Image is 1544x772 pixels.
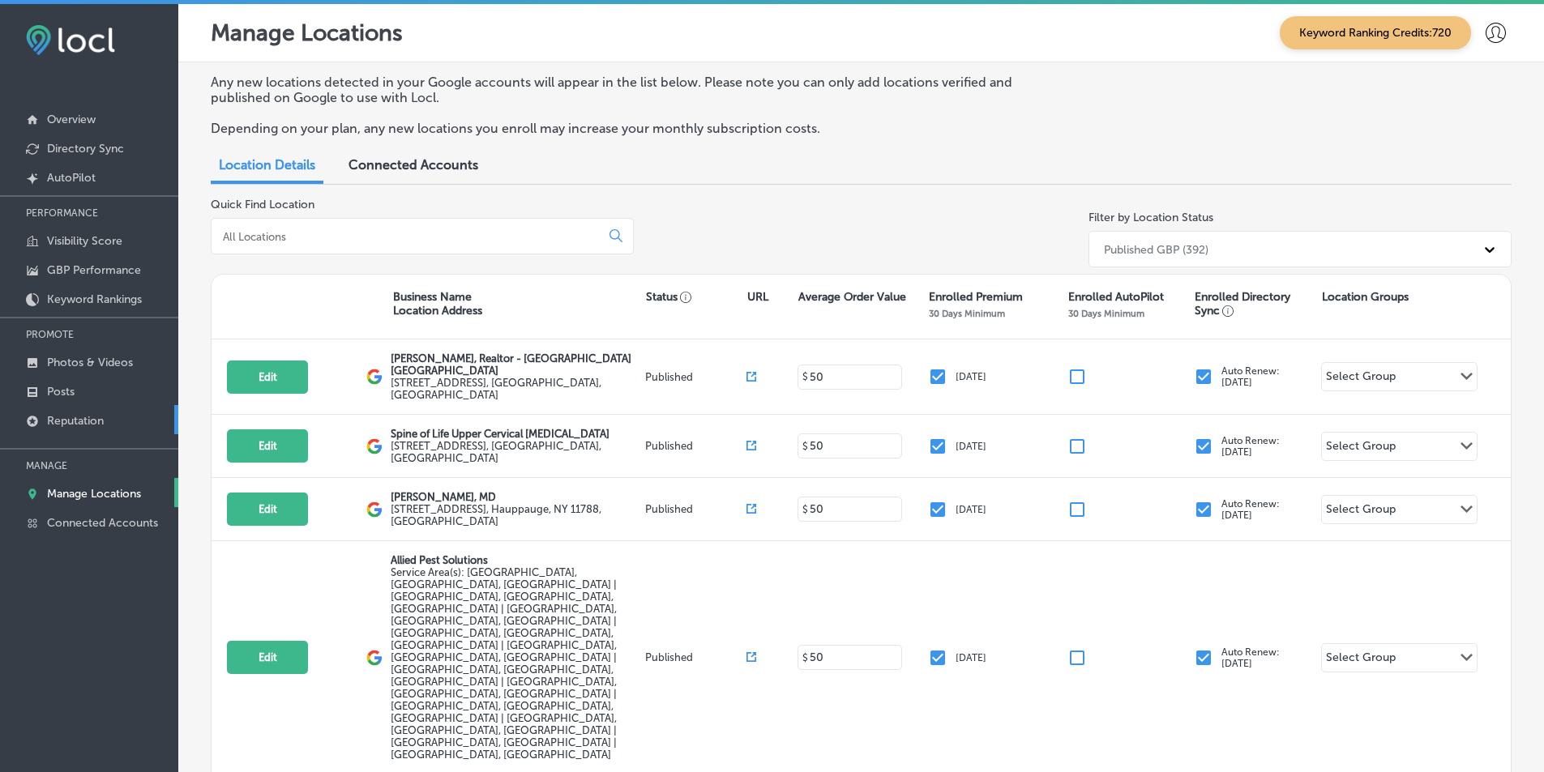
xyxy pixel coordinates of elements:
[47,113,96,126] p: Overview
[211,75,1056,105] p: Any new locations detected in your Google accounts will appear in the list below. Please note you...
[26,25,115,55] img: fda3e92497d09a02dc62c9cd864e3231.png
[1280,16,1471,49] span: Keyword Ranking Credits: 720
[956,371,986,382] p: [DATE]
[391,428,640,440] p: Spine of Life Upper Cervical [MEDICAL_DATA]
[47,414,104,428] p: Reputation
[227,641,308,674] button: Edit
[1221,365,1280,388] p: Auto Renew: [DATE]
[645,651,746,663] p: Published
[645,371,746,383] p: Published
[956,652,986,663] p: [DATE]
[47,263,141,277] p: GBP Performance
[956,441,986,452] p: [DATE]
[366,501,383,518] img: logo
[221,229,597,244] input: All Locations
[47,292,142,306] p: Keyword Rankings
[349,157,478,173] span: Connected Accounts
[802,441,808,452] p: $
[1326,650,1396,669] div: Select Group
[47,356,133,369] p: Photos & Videos
[47,516,158,530] p: Connected Accounts
[366,438,383,454] img: logo
[391,491,640,503] p: [PERSON_NAME], MD
[1104,242,1208,256] div: Published GBP (392)
[802,652,808,663] p: $
[219,157,315,173] span: Location Details
[798,290,906,304] p: Average Order Value
[645,503,746,515] p: Published
[1326,439,1396,458] div: Select Group
[1221,498,1280,521] p: Auto Renew: [DATE]
[47,385,75,399] p: Posts
[956,504,986,515] p: [DATE]
[227,360,308,394] button: Edit
[802,371,808,382] p: $
[211,19,403,46] p: Manage Locations
[366,650,383,666] img: logo
[227,429,308,463] button: Edit
[47,171,96,185] p: AutoPilot
[1088,211,1213,224] label: Filter by Location Status
[211,198,314,211] label: Quick Find Location
[1221,435,1280,458] p: Auto Renew: [DATE]
[393,290,482,318] p: Business Name Location Address
[47,142,124,156] p: Directory Sync
[391,554,640,566] p: Allied Pest Solutions
[1068,308,1144,319] p: 30 Days Minimum
[227,493,308,526] button: Edit
[747,290,768,304] p: URL
[391,377,640,401] label: [STREET_ADDRESS] , [GEOGRAPHIC_DATA], [GEOGRAPHIC_DATA]
[1326,502,1396,521] div: Select Group
[1322,290,1409,304] p: Location Groups
[211,121,1056,136] p: Depending on your plan, any new locations you enroll may increase your monthly subscription costs.
[1326,369,1396,388] div: Select Group
[1195,290,1313,318] p: Enrolled Directory Sync
[47,487,141,501] p: Manage Locations
[645,440,746,452] p: Published
[391,440,640,464] label: [STREET_ADDRESS] , [GEOGRAPHIC_DATA], [GEOGRAPHIC_DATA]
[366,369,383,385] img: logo
[646,290,747,304] p: Status
[929,308,1005,319] p: 30 Days Minimum
[391,503,640,527] label: [STREET_ADDRESS] , Hauppauge, NY 11788, [GEOGRAPHIC_DATA]
[802,504,808,515] p: $
[929,290,1023,304] p: Enrolled Premium
[391,566,617,761] span: Mesa, AZ, USA | Gilbert, AZ, USA | Phoenix, AZ, USA | Avondale, AZ, USA | Chandler, AZ, USA | Sun...
[1068,290,1164,304] p: Enrolled AutoPilot
[391,352,640,377] p: [PERSON_NAME], Realtor - [GEOGRAPHIC_DATA] [GEOGRAPHIC_DATA]
[1221,646,1280,669] p: Auto Renew: [DATE]
[47,234,122,248] p: Visibility Score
